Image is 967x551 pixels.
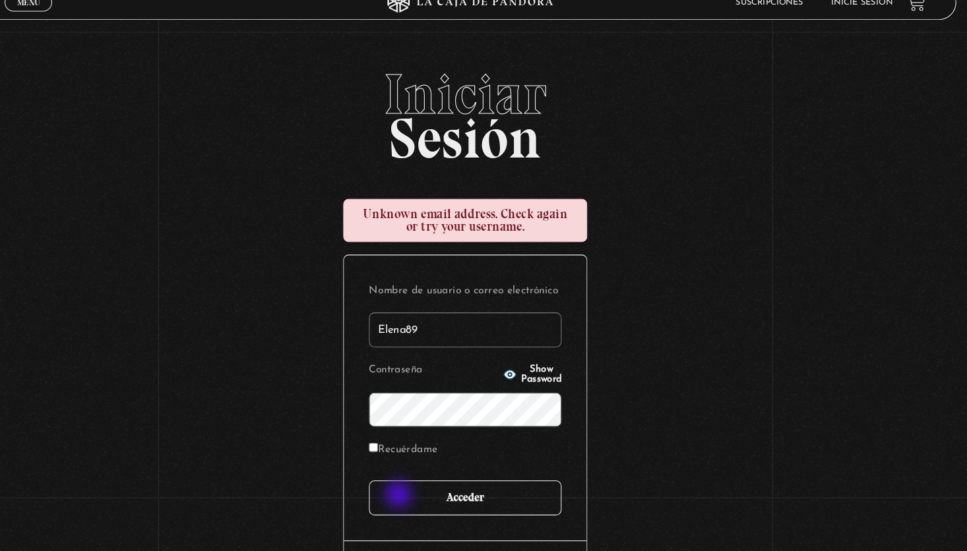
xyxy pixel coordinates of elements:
input: Recuérdame [392,444,401,453]
h2: Sesión [19,88,947,173]
a: Inicie sesión [830,24,888,32]
label: Nombre de usuario o correo electrónico [392,291,575,311]
div: Unknown email address. Check again or try your username. [368,214,599,254]
input: Acceder [392,480,575,513]
button: Show Password [519,370,575,389]
span: Cerrar [55,35,86,44]
span: Menu [60,24,82,32]
a: Suscripciones [739,24,803,32]
label: Recuérdame [392,441,457,461]
a: View your shopping cart [901,18,919,36]
span: Show Password [536,370,575,389]
span: Iniciar [19,88,947,141]
label: Contraseña [392,366,515,386]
